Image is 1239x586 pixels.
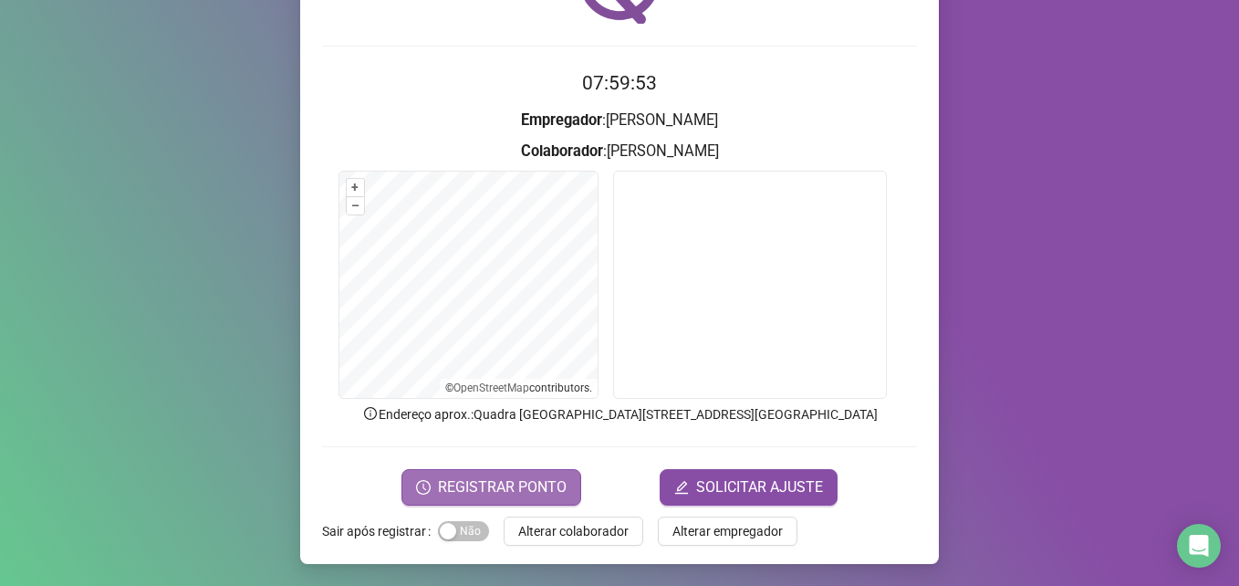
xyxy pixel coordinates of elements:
button: REGISTRAR PONTO [401,469,581,506]
div: Open Intercom Messenger [1177,524,1221,568]
span: clock-circle [416,480,431,495]
h3: : [PERSON_NAME] [322,109,917,132]
button: editSOLICITAR AJUSTE [660,469,838,506]
button: + [347,179,364,196]
button: Alterar colaborador [504,517,643,546]
label: Sair após registrar [322,517,438,546]
p: Endereço aprox. : Quadra [GEOGRAPHIC_DATA][STREET_ADDRESS][GEOGRAPHIC_DATA] [322,404,917,424]
span: Alterar empregador [672,521,783,541]
span: SOLICITAR AJUSTE [696,476,823,498]
li: © contributors. [445,382,592,394]
strong: Empregador [521,111,602,129]
strong: Colaborador [521,142,603,160]
button: – [347,197,364,215]
span: edit [674,480,689,495]
a: OpenStreetMap [453,382,529,394]
time: 07:59:53 [582,72,657,94]
span: REGISTRAR PONTO [438,476,567,498]
span: info-circle [362,405,379,422]
h3: : [PERSON_NAME] [322,140,917,163]
span: Alterar colaborador [518,521,629,541]
button: Alterar empregador [658,517,797,546]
